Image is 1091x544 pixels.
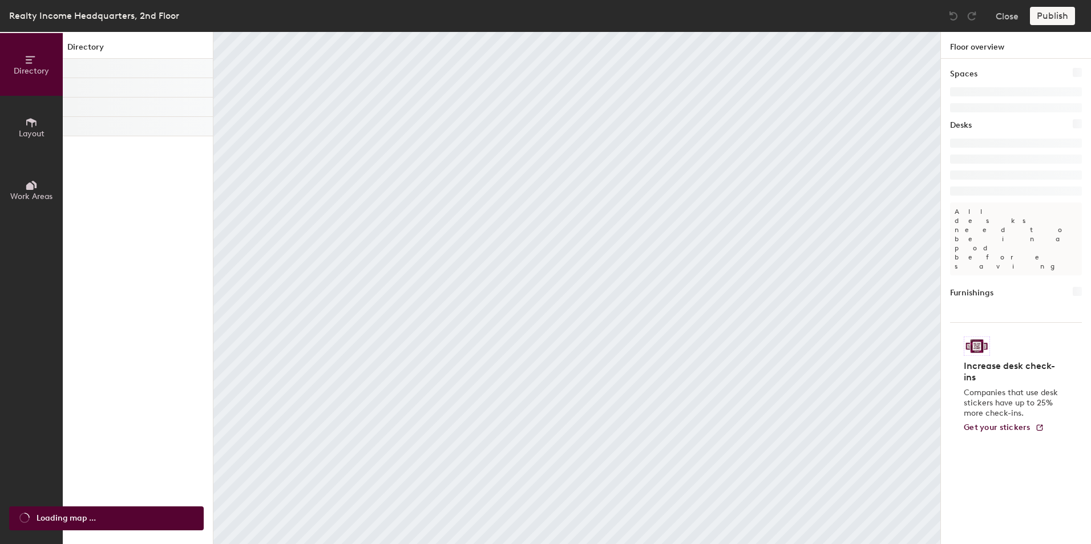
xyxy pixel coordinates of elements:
[950,68,977,80] h1: Spaces
[964,360,1061,383] h4: Increase desk check-ins
[964,336,990,356] img: Sticker logo
[950,287,993,299] h1: Furnishings
[966,10,977,22] img: Redo
[950,202,1082,275] p: All desks need to be in a pod before saving
[964,423,1031,432] span: Get your stickers
[996,7,1019,25] button: Close
[948,10,959,22] img: Undo
[950,119,972,132] h1: Desks
[14,66,49,76] span: Directory
[941,32,1091,59] h1: Floor overview
[964,423,1044,433] a: Get your stickers
[10,192,52,201] span: Work Areas
[37,512,96,525] span: Loading map ...
[63,41,213,59] h1: Directory
[213,32,940,544] canvas: Map
[19,129,45,139] span: Layout
[9,9,179,23] div: Realty Income Headquarters, 2nd Floor
[964,388,1061,419] p: Companies that use desk stickers have up to 25% more check-ins.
